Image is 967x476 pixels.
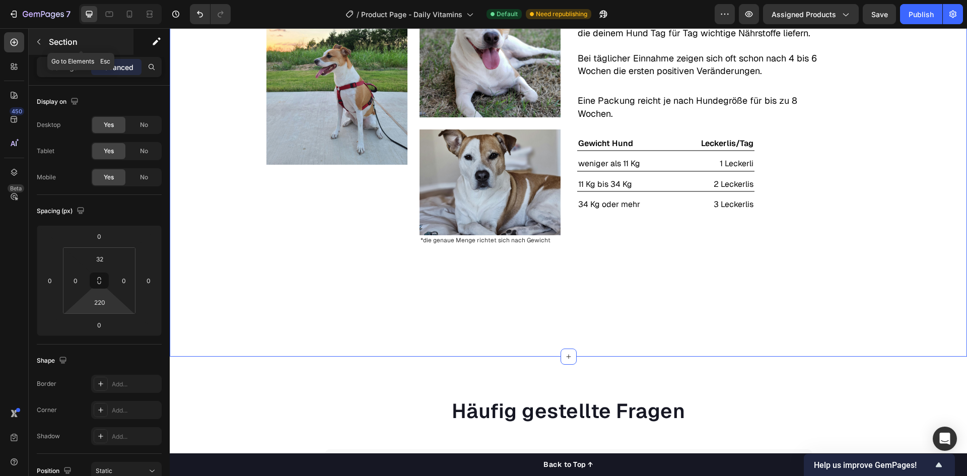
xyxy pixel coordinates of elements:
span: Need republishing [536,10,587,19]
p: Section [49,36,131,48]
span: Yes [104,120,114,129]
div: Open Intercom Messenger [933,427,957,451]
span: No [140,120,148,129]
input: 0 [141,273,156,288]
div: Undo/Redo [190,4,231,24]
iframe: Design area [170,28,967,476]
p: 7 [66,8,71,20]
span: Assigned Products [772,9,836,20]
div: Back to Top ↑ [374,431,424,442]
p: Leckerlis/Tag [501,110,584,121]
div: Desktop [37,120,60,129]
span: Yes [104,173,114,182]
span: / [357,9,359,20]
span: No [140,173,148,182]
p: Advanced [99,62,133,73]
img: gempages_584137912023515914-387b608f-9687-4393-9bfa-ae4923edca3c.jpg [250,101,391,207]
div: Shape [37,354,69,368]
div: Border [37,379,56,388]
p: Settings [50,62,78,73]
span: Save [871,10,888,19]
p: 2 Leckerlis [501,151,584,162]
p: *die genaue Menge richtet sich nach Gewicht [251,208,390,217]
p: 1 Leckerli [501,130,584,141]
input: 0 [42,273,57,288]
input: 220px [90,295,110,310]
span: No [140,147,148,156]
div: Add... [112,432,159,441]
input: 0px [116,273,131,288]
div: Mobile [37,173,56,182]
div: Add... [112,406,159,415]
input: 0 [89,229,109,244]
button: Show survey - Help us improve GemPages! [814,459,945,471]
div: Publish [909,9,934,20]
p: 34 Kg oder mehr [408,171,491,182]
p: 3 Leckerlis [501,171,584,182]
span: Static [96,467,112,474]
h2: Häufig gestellte Fragen [155,369,643,397]
div: Beta [8,184,24,192]
div: Display on [37,95,81,109]
input: 0 [89,317,109,332]
p: weniger als 11 Kg [408,130,491,141]
span: Yes [104,147,114,156]
button: Save [863,4,896,24]
button: Assigned Products [763,4,859,24]
div: Shadow [37,432,60,441]
span: Help us improve GemPages! [814,460,933,470]
span: Product Page - Daily Vitamins [361,9,462,20]
input: 0px [68,273,83,288]
p: Eine Packung reicht je nach Hundegröße für bis zu 8 Wochen. [408,66,658,91]
div: Corner [37,405,57,415]
p: Gewicht Hund [408,110,491,121]
span: Default [497,10,518,19]
button: Publish [900,4,942,24]
div: 450 [10,107,24,115]
input: 2xl [90,251,110,266]
div: Tablet [37,147,54,156]
p: 11 Kg bis 34 Kg [408,151,491,162]
div: Add... [112,380,159,389]
button: 7 [4,4,75,24]
p: Bei täglicher Einnahme zeigen sich oft schon nach 4 bis 6 Wochen die ersten positiven Veränderungen. [408,24,648,49]
div: Spacing (px) [37,205,87,218]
